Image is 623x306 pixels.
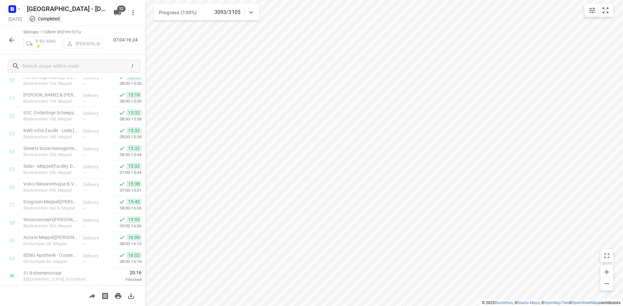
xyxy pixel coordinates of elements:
[9,131,15,137] div: 53
[9,95,15,101] div: 51
[119,198,125,205] svg: Done
[83,242,86,246] span: —
[109,258,141,265] p: 08:00-16:16
[109,205,141,211] p: 08:00-16:06
[23,92,78,98] p: De Jong & Laan - Meppel(Mirjam Hogenkamp-Prins)
[83,170,86,175] span: —
[23,134,78,140] p: Blankenstein 148, Meppel
[117,6,126,12] span: 52
[119,145,125,152] svg: Done
[159,10,197,16] span: Progress (100%)
[23,109,78,116] p: EOC Onderlinge Scheepsvaartverzekeringen - Meppel(Marit Santing)
[109,169,141,176] p: 07:00-15:44
[119,234,125,241] svg: Done
[518,300,540,305] a: Stadia Maps
[23,270,91,276] p: 31 Bohemenstraat
[83,135,86,140] span: —
[83,188,86,193] span: —
[23,241,78,247] p: De Kampen 2B, Meppel
[9,255,15,262] div: 60
[23,152,78,158] p: Blankenstein 230, Meppel
[83,74,107,81] p: Delivery
[109,80,141,87] p: 08:00-15:30
[23,163,78,169] p: Solar - Meppel(Facility Desk)
[599,4,612,17] button: Fit zoom
[86,292,99,299] span: Share route
[83,235,107,241] p: Delivery
[83,253,107,259] p: Delivery
[127,109,141,116] span: 15:32
[109,152,141,158] p: 08:30-15:44
[23,216,78,223] p: Woonconcept(Anneke Daling)
[125,292,138,299] span: Download route
[83,99,86,104] span: —
[23,223,78,229] p: Blankenstein 560, Meppel
[23,181,78,187] p: Volvo Nieuwenhuijse B.V.(Johan van der Krieke)
[83,217,107,223] p: Delivery
[23,187,78,194] p: Blankenstein 490, Meppel
[482,300,620,305] li: © 2025 , © , © © contributors
[23,205,78,211] p: Blankenstein 560 A, Meppel
[119,127,125,134] svg: Done
[9,220,15,226] div: 58
[83,206,86,211] span: —
[23,98,78,105] p: Blankenstein 134, Meppel
[29,16,60,22] div: Completed
[9,238,15,244] div: 59
[109,116,141,122] p: 08:30-15:38
[119,109,125,116] svg: Done
[9,113,15,119] div: 52
[83,110,107,117] p: Delivery
[111,6,124,19] button: 52
[99,277,141,283] p: Finished
[23,252,78,258] p: BENU Apotheek - Oosterboer(Linda Agir)
[127,234,141,241] span: 16:00
[119,216,125,223] svg: Done
[23,127,78,134] p: KWS Infra Zwolle - Leek(Coby Andree)
[127,216,141,223] span: 15:53
[99,269,141,276] span: 20:16
[127,6,140,19] button: More
[23,276,91,283] p: [GEOGRAPHIC_DATA], [GEOGRAPHIC_DATA]
[495,300,513,305] a: Routetitan
[9,184,15,190] div: 56
[83,81,86,86] span: —
[112,292,125,299] span: Print route
[109,134,141,140] p: 08:00-15:38
[23,145,78,152] p: Smeets bouwmanagement en advies (Tanja Strijker)
[71,29,81,34] span: 121u
[83,181,107,188] p: Delivery
[119,181,125,187] svg: Done
[154,4,259,21] div: Progress (100%)3093/3105
[83,92,107,99] p: Delivery
[83,146,107,152] p: Delivery
[127,92,141,98] span: 15:19
[83,164,107,170] p: Delivery
[119,92,125,98] svg: Done
[83,117,86,122] span: —
[9,202,15,208] div: 57
[23,258,78,265] p: De Kampen 4A, Meppel
[83,259,86,264] span: —
[127,252,141,258] span: 16:02
[572,300,599,305] a: OpenStreetMap
[9,77,15,84] div: 50
[83,128,107,134] p: Delivery
[544,300,569,305] a: OpenMapTiles
[109,241,141,247] p: 08:00-16:13
[127,181,141,187] span: 15:38
[127,198,141,205] span: 15:43
[70,29,71,34] span: •
[119,163,125,169] svg: Done
[119,252,125,258] svg: Done
[83,199,107,206] p: Delivery
[23,116,78,122] p: Blankenstein 150, Meppel
[109,98,141,105] p: 08:00-15:30
[109,223,141,229] p: 09:00-16:06
[23,29,103,35] p: 60 stops • 152km • 8h21m
[109,187,141,194] p: 07:00-15:51
[9,149,15,155] div: 54
[23,234,78,241] p: Accare Meppel(Richard Jansen)
[23,198,78,205] p: Ecogroen Meppel(Willeke De Boer)
[83,153,86,157] span: —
